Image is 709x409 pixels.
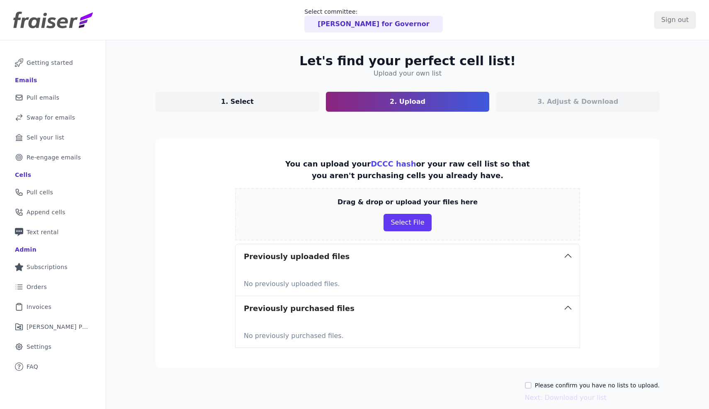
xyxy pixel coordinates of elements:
[27,59,73,67] span: Getting started
[244,276,571,289] p: No previously uploaded files.
[7,128,99,147] a: Sell your list
[13,12,93,28] img: Fraiser Logo
[7,358,99,376] a: FAQ
[27,208,66,216] span: Append cells
[7,108,99,127] a: Swap for emails
[27,93,59,102] span: Pull emails
[304,7,442,32] a: Select committee: [PERSON_NAME] for Governor
[7,88,99,107] a: Pull emails
[244,328,571,341] p: No previously purchased files.
[244,303,354,314] h3: Previously purchased files
[299,54,516,69] h2: Let's find your perfect cell list!
[15,245,36,254] div: Admin
[155,92,319,112] a: 1. Select
[27,113,75,122] span: Swap for emails
[371,159,416,168] a: DCCC hash
[535,381,660,389] label: Please confirm you have no lists to upload.
[374,69,442,78] h4: Upload your own list
[7,298,99,316] a: Invoices
[27,303,51,311] span: Invoices
[7,278,99,296] a: Orders
[27,153,81,162] span: Re-engage emails
[384,214,431,231] button: Select File
[27,323,89,331] span: [PERSON_NAME] Performance
[7,223,99,241] a: Text rental
[27,263,68,271] span: Subscriptions
[27,188,53,196] span: Pull cells
[236,296,580,321] button: Previously purchased files
[7,54,99,72] a: Getting started
[15,76,37,84] div: Emails
[7,148,99,167] a: Re-engage emails
[244,251,350,262] h3: Previously uploaded files
[27,228,59,236] span: Text rental
[221,97,254,107] p: 1. Select
[338,197,478,207] p: Drag & drop or upload your files here
[27,133,64,142] span: Sell your list
[7,203,99,221] a: Append cells
[7,318,99,336] a: [PERSON_NAME] Performance
[27,343,51,351] span: Settings
[7,258,99,276] a: Subscriptions
[27,362,38,371] span: FAQ
[278,158,537,181] p: You can upload your or your raw cell list so that you aren't purchasing cells you already have.
[236,244,580,269] button: Previously uploaded files
[15,171,31,179] div: Cells
[7,338,99,356] a: Settings
[7,183,99,201] a: Pull cells
[525,393,607,403] button: Next: Download your list
[390,97,425,107] p: 2. Upload
[654,11,696,29] input: Sign out
[537,97,618,107] p: 3. Adjust & Download
[27,283,47,291] span: Orders
[318,19,429,29] p: [PERSON_NAME] for Governor
[304,7,442,16] p: Select committee:
[326,92,490,112] a: 2. Upload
